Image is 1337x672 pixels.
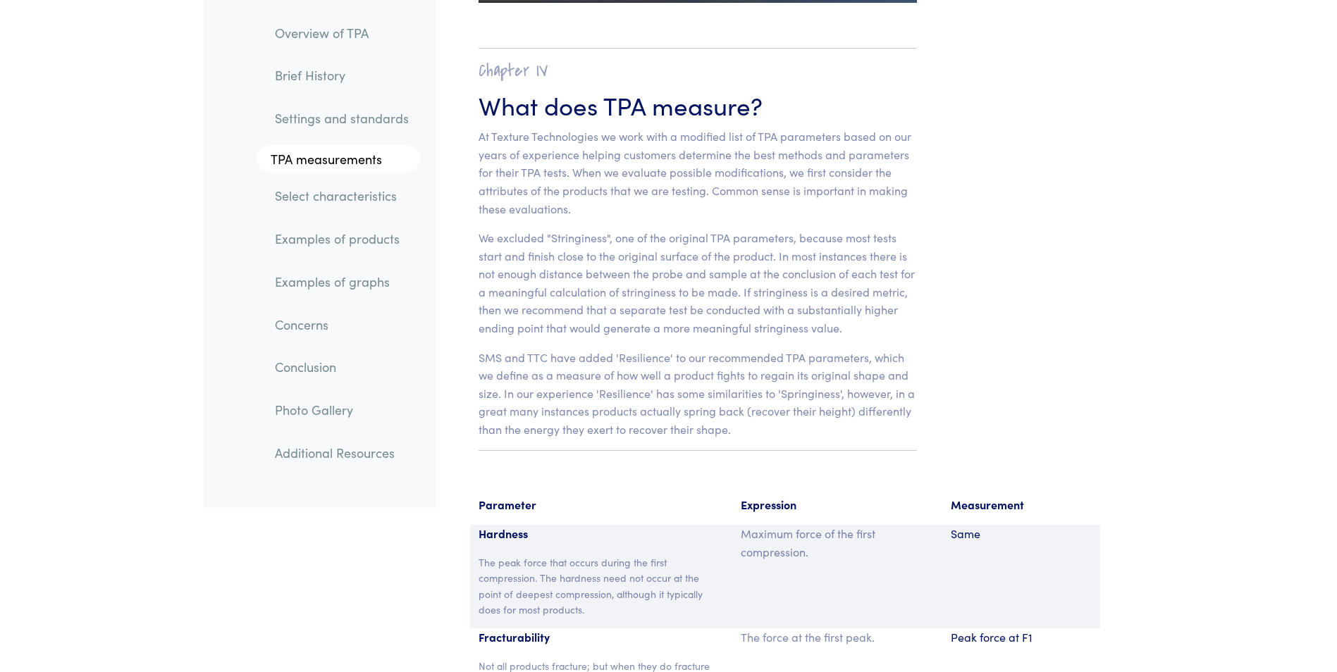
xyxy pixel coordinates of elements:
p: The peak force that occurs during the first compression. The hardness need not occur at the point... [479,554,725,618]
a: Select characteristics [264,180,420,213]
p: Parameter [479,496,725,514]
h3: What does TPA measure? [479,87,918,122]
p: Maximum force of the first compression. [741,525,934,561]
a: Brief History [264,60,420,92]
h2: Chapter IV [479,60,918,82]
p: Same [951,525,1092,543]
a: Examples of products [264,223,420,256]
p: SMS and TTC have added 'Resilience' to our recommended TPA parameters, which we define as a measu... [479,349,918,439]
p: Peak force at F1 [951,628,1092,647]
p: Fracturability [479,628,725,647]
p: At Texture Technologies we work with a modified list of TPA parameters based on our years of expe... [479,127,918,218]
a: Concerns [264,309,420,341]
a: Settings and standards [264,102,420,135]
p: Hardness [479,525,725,543]
a: Conclusion [264,351,420,384]
a: Additional Resources [264,437,420,469]
p: The force at the first peak. [741,628,934,647]
p: We excluded "Stringiness", one of the original TPA parameters, because most tests start and finis... [479,229,918,337]
p: Measurement [951,496,1092,514]
a: Overview of TPA [264,17,420,49]
p: Expression [741,496,934,514]
a: Photo Gallery [264,394,420,426]
a: Examples of graphs [264,266,420,298]
a: TPA measurements [257,145,420,173]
